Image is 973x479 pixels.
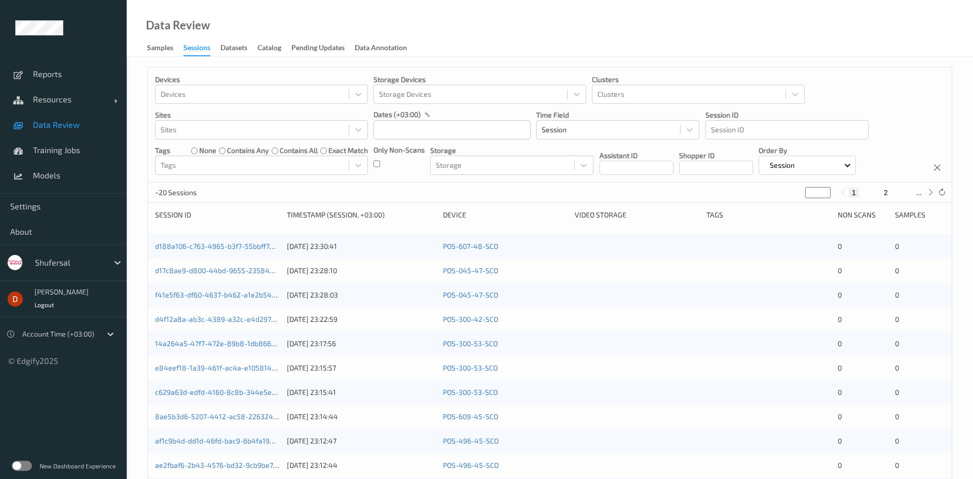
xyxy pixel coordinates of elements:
div: [DATE] 23:15:41 [287,387,436,397]
p: Sites [155,110,368,120]
span: 0 [838,461,842,469]
p: Assistant ID [600,151,673,161]
span: 0 [895,363,899,372]
div: Device [443,210,568,220]
a: POS-496-45-SCO [443,461,499,469]
span: 0 [895,388,899,396]
a: POS-045-47-SCO [443,290,498,299]
div: [DATE] 23:28:03 [287,290,436,300]
a: e84eef18-1a39-461f-ac4a-e1058140e46a [155,363,292,372]
button: 2 [881,188,891,197]
span: 0 [838,242,842,250]
p: Only Non-Scans [373,145,425,155]
span: 0 [838,290,842,299]
div: Timestamp (Session, +03:00) [287,210,436,220]
a: af1c9b4d-dd1d-46fd-bac9-6b4fa19e12ed [155,436,289,445]
p: dates (+03:00) [373,109,421,120]
span: 0 [895,461,899,469]
p: Session [766,160,798,170]
div: Datasets [220,43,247,55]
div: [DATE] 23:28:10 [287,266,436,276]
label: exact match [328,145,368,156]
div: [DATE] 23:12:47 [287,436,436,446]
span: 0 [895,266,899,275]
p: Devices [155,75,368,85]
label: none [199,145,216,156]
button: 1 [849,188,859,197]
a: POS-300-53-SCO [443,339,498,348]
span: 0 [895,290,899,299]
p: Time Field [536,110,699,120]
span: 0 [838,315,842,323]
a: POS-609-45-SCO [443,412,498,421]
a: POS-300-53-SCO [443,388,498,396]
div: [DATE] 23:22:59 [287,314,436,324]
a: d17c8ae9-d800-44bd-9655-2358495513cb [155,266,296,275]
div: Data Review [146,20,210,30]
a: Pending Updates [291,41,355,55]
span: 0 [838,339,842,348]
div: Video Storage [575,210,699,220]
a: Samples [147,41,183,55]
div: [DATE] 23:15:57 [287,363,436,373]
a: 8ae5b3d6-5207-4412-ac58-226324cc9de8 [155,412,297,421]
a: POS-607-48-SCO [443,242,498,250]
a: POS-300-53-SCO [443,363,498,372]
div: [DATE] 23:30:41 [287,241,436,251]
span: 0 [838,436,842,445]
a: f41e5f63-df60-4637-b462-a1e2b54d6fb3 [155,290,290,299]
p: Shopper ID [679,151,753,161]
div: Catalog [257,43,281,55]
label: contains all [280,145,318,156]
div: Tags [706,210,831,220]
div: Data Annotation [355,43,407,55]
div: [DATE] 23:17:56 [287,339,436,349]
a: Sessions [183,41,220,56]
div: [DATE] 23:12:44 [287,460,436,470]
p: Clusters [592,75,805,85]
span: 0 [895,412,899,421]
a: d188a106-c763-4965-b3f7-55bbff765a89 [155,242,290,250]
a: Catalog [257,41,291,55]
a: POS-300-42-SCO [443,315,498,323]
div: Sessions [183,43,210,56]
div: Samples [895,210,945,220]
label: contains any [227,145,269,156]
a: POS-045-47-SCO [443,266,498,275]
button: ... [913,188,925,197]
a: d4f12a8a-ab3c-4389-a32c-e4d297caaafa [155,315,293,323]
p: Storage [430,145,593,156]
span: 0 [838,412,842,421]
a: 14a264a5-47f7-472e-89b8-1db866dbc53f [155,339,293,348]
a: Data Annotation [355,41,417,55]
p: Storage Devices [373,75,586,85]
span: 0 [838,363,842,372]
a: c629a63d-edfd-4160-8c8b-344e5e672e4d [155,388,296,396]
div: Session ID [155,210,280,220]
span: 0 [838,266,842,275]
a: POS-496-45-SCO [443,436,499,445]
span: 0 [895,315,899,323]
div: Pending Updates [291,43,345,55]
p: Session ID [705,110,869,120]
span: 0 [895,339,899,348]
p: Order By [759,145,856,156]
p: ~20 Sessions [155,188,231,198]
div: Non Scans [838,210,887,220]
span: 0 [838,388,842,396]
div: [DATE] 23:14:44 [287,412,436,422]
span: 0 [895,242,899,250]
p: Tags [155,145,170,156]
a: Datasets [220,41,257,55]
span: 0 [895,436,899,445]
a: ae2fbaf6-2b43-4576-bd32-9cb9be7ef506 [155,461,292,469]
div: Samples [147,43,173,55]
